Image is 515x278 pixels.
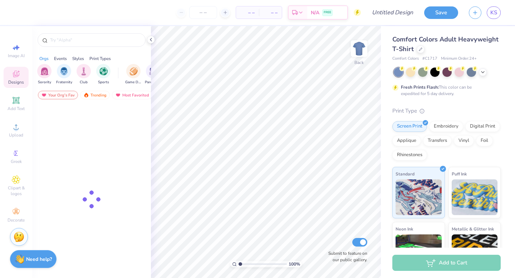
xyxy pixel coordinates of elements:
[476,135,493,146] div: Foil
[37,64,51,85] div: filter for Sorority
[38,91,78,99] div: Your Org's Fav
[125,64,142,85] button: filter button
[354,59,364,66] div: Back
[465,121,500,132] div: Digital Print
[60,67,68,75] img: Fraternity Image
[396,225,413,233] span: Neon Ink
[392,35,499,53] span: Comfort Colors Adult Heavyweight T-Shirt
[56,64,72,85] button: filter button
[54,55,67,62] div: Events
[77,64,91,85] div: filter for Club
[311,9,319,16] span: N/A
[392,107,501,115] div: Print Type
[112,91,152,99] div: Most Favorited
[98,80,109,85] span: Sports
[56,64,72,85] div: filter for Fraternity
[38,80,51,85] span: Sorority
[392,121,427,132] div: Screen Print
[8,106,25,111] span: Add Text
[125,64,142,85] div: filter for Game Day
[125,80,142,85] span: Game Day
[149,67,157,75] img: Parent's Weekend Image
[4,185,29,197] span: Clipart & logos
[324,250,367,263] label: Submit to feature on our public gallery.
[9,132,23,138] span: Upload
[83,93,89,98] img: trending.gif
[41,93,47,98] img: most_fav.gif
[189,6,217,19] input: – –
[145,64,161,85] div: filter for Parent's Weekend
[145,80,161,85] span: Parent's Weekend
[80,91,110,99] div: Trending
[324,10,331,15] span: FREE
[129,67,138,75] img: Game Day Image
[56,80,72,85] span: Fraternity
[429,121,463,132] div: Embroidery
[80,67,88,75] img: Club Image
[49,36,141,44] input: Try "Alpha"
[424,6,458,19] button: Save
[96,64,111,85] button: filter button
[96,64,111,85] div: filter for Sports
[8,217,25,223] span: Decorate
[37,64,51,85] button: filter button
[396,234,442,270] img: Neon Ink
[422,56,437,62] span: # C1717
[40,67,49,75] img: Sorority Image
[452,234,498,270] img: Metallic & Glitter Ink
[396,179,442,215] img: Standard
[289,261,300,267] span: 100 %
[39,55,49,62] div: Orgs
[452,170,467,178] span: Puff Ink
[352,41,366,56] img: Back
[263,9,278,16] span: – –
[80,80,88,85] span: Club
[392,135,421,146] div: Applique
[26,256,52,263] strong: Need help?
[89,55,111,62] div: Print Types
[366,5,419,20] input: Untitled Design
[396,170,415,178] span: Standard
[487,6,501,19] a: KS
[72,55,84,62] div: Styles
[11,159,22,164] span: Greek
[240,9,255,16] span: – –
[8,53,25,59] span: Image AI
[392,56,419,62] span: Comfort Colors
[115,93,121,98] img: most_fav.gif
[77,64,91,85] button: filter button
[401,84,489,97] div: This color can be expedited for 5 day delivery.
[99,67,108,75] img: Sports Image
[452,225,494,233] span: Metallic & Glitter Ink
[8,79,24,85] span: Designs
[401,84,439,90] strong: Fresh Prints Flash:
[454,135,474,146] div: Vinyl
[423,135,452,146] div: Transfers
[490,9,497,17] span: KS
[145,64,161,85] button: filter button
[392,150,427,160] div: Rhinestones
[441,56,477,62] span: Minimum Order: 24 +
[452,179,498,215] img: Puff Ink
